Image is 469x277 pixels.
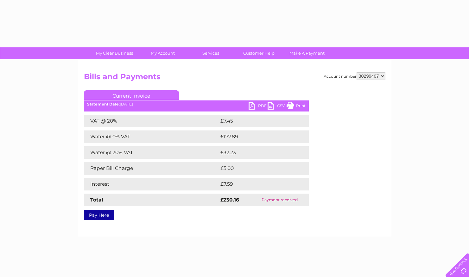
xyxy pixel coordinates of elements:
[84,72,385,84] h2: Bills and Payments
[219,130,297,143] td: £177.89
[219,115,294,127] td: £7.45
[249,102,268,111] a: PDF
[84,178,219,190] td: Interest
[220,197,239,203] strong: £230.16
[84,130,219,143] td: Water @ 0% VAT
[84,210,114,220] a: Pay Here
[185,47,237,59] a: Services
[219,178,294,190] td: £7.59
[251,194,308,206] td: Payment received
[136,47,189,59] a: My Account
[88,47,141,59] a: My Clear Business
[84,146,219,159] td: Water @ 20% VAT
[233,47,285,59] a: Customer Help
[84,90,179,100] a: Current Invoice
[90,197,103,203] strong: Total
[287,102,306,111] a: Print
[84,162,219,175] td: Paper Bill Charge
[84,115,219,127] td: VAT @ 20%
[219,162,294,175] td: £5.00
[219,146,296,159] td: £32.23
[281,47,333,59] a: Make A Payment
[324,72,385,80] div: Account number
[87,102,120,106] b: Statement Date:
[84,102,309,106] div: [DATE]
[268,102,287,111] a: CSV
